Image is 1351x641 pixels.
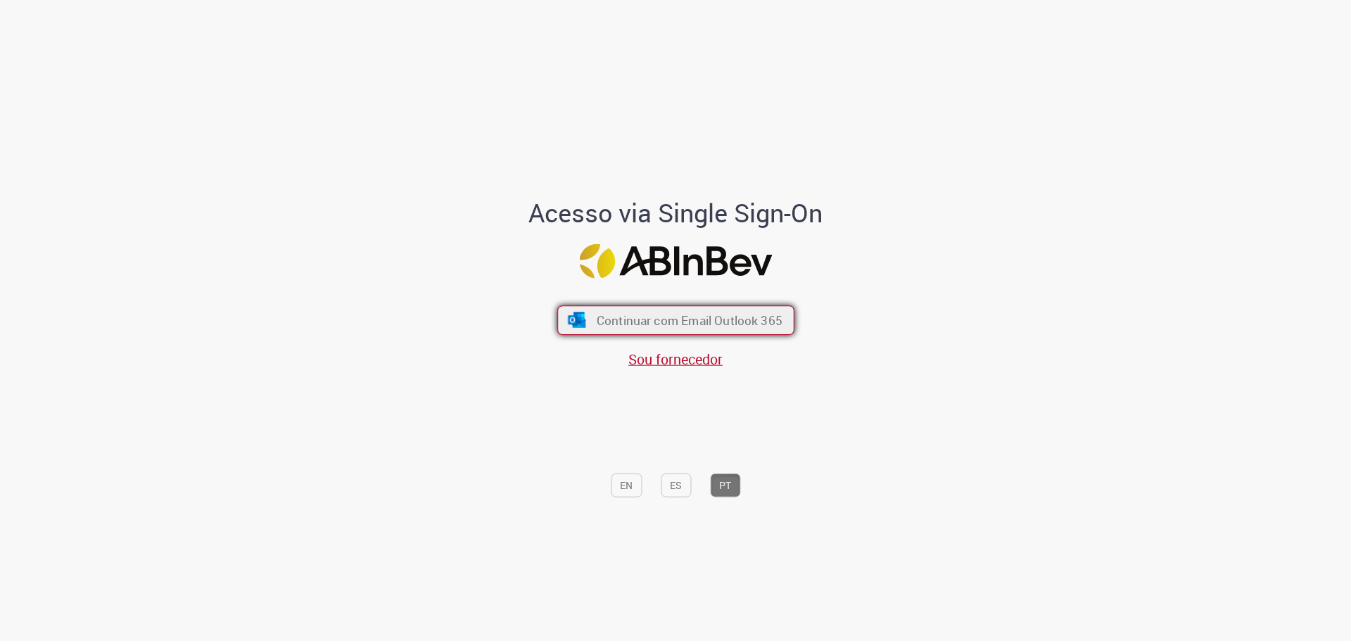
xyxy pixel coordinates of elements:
img: Logo ABInBev [579,243,772,278]
button: PT [710,473,740,497]
h1: Acesso via Single Sign-On [481,199,871,227]
button: EN [611,473,642,497]
button: ES [661,473,691,497]
img: ícone Azure/Microsoft 360 [566,312,587,328]
button: ícone Azure/Microsoft 360 Continuar com Email Outlook 365 [557,305,794,335]
span: Continuar com Email Outlook 365 [596,312,782,328]
a: Sou fornecedor [628,350,723,369]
